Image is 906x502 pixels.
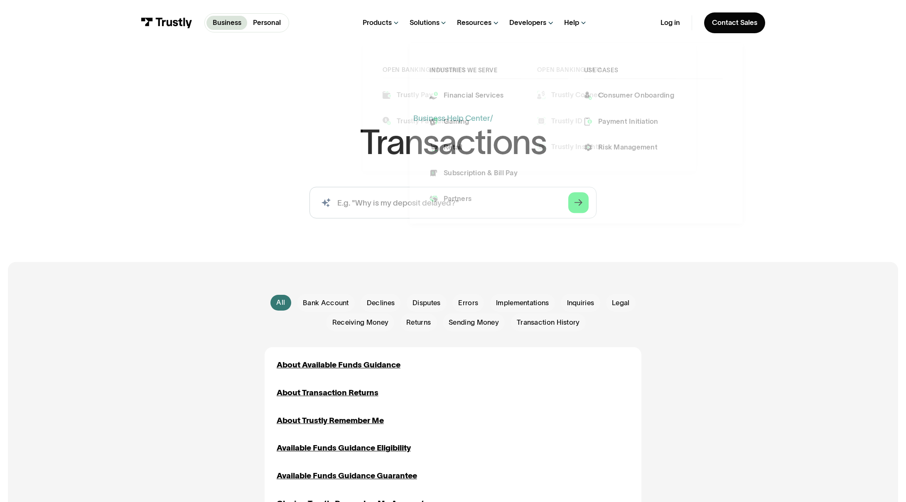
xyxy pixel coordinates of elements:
[410,43,743,223] nav: Solutions
[612,298,630,308] span: Legal
[382,66,521,74] div: Open Banking Payments
[458,298,478,308] span: Errors
[309,187,597,218] input: search
[382,116,447,126] a: Trustly Payouts
[429,142,462,152] a: Retail
[444,168,518,178] div: Subscription & Bill Pay
[496,298,549,308] span: Implementations
[332,318,388,328] span: Receiving Money
[509,18,546,27] div: Developers
[598,91,674,101] div: Consumer Onboarding
[564,18,579,27] div: Help
[276,298,285,308] div: All
[598,142,658,152] div: Risk Management
[303,298,349,308] span: Bank Account
[406,318,431,328] span: Returns
[367,298,395,308] span: Declines
[277,415,384,427] a: About Trustly Remember Me
[584,66,722,74] div: Use cases
[444,117,469,127] div: Gaming
[429,117,469,127] a: Gaming
[397,90,433,100] div: Trustly Pay
[363,18,392,27] div: Products
[457,18,491,27] div: Resources
[410,18,439,27] div: Solutions
[704,12,765,33] a: Contact Sales
[429,168,517,178] a: Subscription & Bill Pay
[660,18,680,27] a: Log in
[429,91,503,101] a: Financial Services
[517,318,580,328] span: Transaction History
[213,17,241,28] p: Business
[567,298,594,308] span: Inquiries
[584,91,674,101] a: Consumer Onboarding
[444,142,463,152] div: Retail
[429,194,471,204] a: Partners
[277,470,417,482] a: Available Funds Guidance Guarantee
[584,142,657,152] a: Risk Management
[449,318,499,328] span: Sending Money
[247,16,287,30] a: Personal
[277,442,411,454] a: Available Funds Guidance Eligibility
[397,116,447,126] div: Trustly Payouts
[360,125,546,159] h1: Transactions
[141,17,192,28] img: Trustly Logo
[309,187,597,218] form: Search
[270,295,291,311] a: All
[206,16,247,30] a: Business
[277,359,400,371] a: About Available Funds Guidance
[265,294,641,332] form: Email Form
[363,42,696,171] nav: Products
[598,117,658,127] div: Payment Initiation
[444,194,471,204] div: Partners
[429,66,568,74] div: Industries We Serve
[712,18,757,27] div: Contact Sales
[444,91,504,101] div: Financial Services
[253,17,281,28] p: Personal
[382,90,432,100] a: Trustly Pay
[412,298,440,308] span: Disputes
[584,117,658,127] a: Payment Initiation
[277,387,378,399] a: About Transaction Returns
